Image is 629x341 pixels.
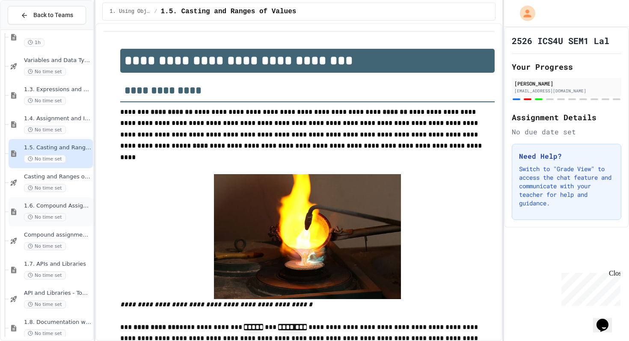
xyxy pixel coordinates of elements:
[24,184,66,192] span: No time set
[24,155,66,163] span: No time set
[511,3,537,23] div: My Account
[24,271,66,279] span: No time set
[512,127,621,137] div: No due date set
[24,39,45,47] span: 1h
[161,6,297,17] span: 1.5. Casting and Ranges of Values
[24,126,66,134] span: No time set
[512,61,621,73] h2: Your Progress
[3,3,59,54] div: Chat with us now!Close
[512,35,609,47] h1: 2526 ICS4U SEM1 Lal
[24,319,91,326] span: 1.8. Documentation with Comments and Preconditions
[24,213,66,221] span: No time set
[24,173,91,181] span: Casting and Ranges of variables - Quiz
[593,307,620,332] iframe: chat widget
[33,11,73,20] span: Back to Teams
[24,261,91,268] span: 1.7. APIs and Libraries
[24,242,66,250] span: No time set
[24,329,66,338] span: No time set
[24,86,91,93] span: 1.3. Expressions and Output [New]
[558,270,620,306] iframe: chat widget
[24,57,91,64] span: Variables and Data Types - Quiz
[24,144,91,151] span: 1.5. Casting and Ranges of Values
[519,151,614,161] h3: Need Help?
[514,88,619,94] div: [EMAIL_ADDRESS][DOMAIN_NAME]
[24,68,66,76] span: No time set
[24,290,91,297] span: API and Libraries - Topic 1.7
[24,231,91,239] span: Compound assignment operators - Quiz
[24,202,91,210] span: 1.6. Compound Assignment Operators
[24,115,91,122] span: 1.4. Assignment and Input
[24,300,66,308] span: No time set
[512,111,621,123] h2: Assignment Details
[514,80,619,87] div: [PERSON_NAME]
[110,8,151,15] span: 1. Using Objects and Methods
[154,8,157,15] span: /
[24,97,66,105] span: No time set
[519,165,614,208] p: Switch to "Grade View" to access the chat feature and communicate with your teacher for help and ...
[8,6,86,24] button: Back to Teams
